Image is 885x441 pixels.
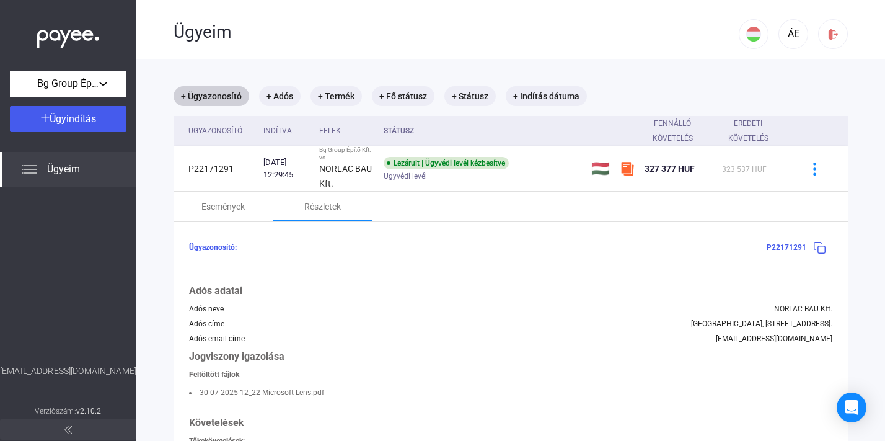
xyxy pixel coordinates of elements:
[739,19,768,49] button: HU
[10,106,126,132] button: Ügyindítás
[818,19,848,49] button: logout-red
[319,123,341,138] div: Felek
[319,123,374,138] div: Felek
[778,19,808,49] button: ÁE
[783,27,804,42] div: ÁE
[319,164,372,189] strong: NORLAC BAU Kft.
[189,334,245,343] div: Adós email címe
[837,393,866,422] div: Open Intercom Messenger
[22,162,37,177] img: list.svg
[263,156,309,181] div: [DATE] 12:29:45
[774,305,832,313] div: NORLAC BAU Kft.
[722,116,775,146] div: Eredeti követelés
[801,156,827,182] button: more-blue
[259,86,301,106] mat-chip: + Adós
[310,86,362,106] mat-chip: + Termék
[263,123,292,138] div: Indítva
[50,113,96,125] span: Ügyindítás
[645,164,695,174] span: 327 377 HUF
[645,116,712,146] div: Fennálló követelés
[189,305,224,313] div: Adós neve
[827,28,840,41] img: logout-red
[384,169,427,184] span: Ügyvédi levél
[189,243,237,252] span: Ügyazonosító:
[372,86,434,106] mat-chip: + Fő státusz
[586,146,615,192] td: 🇭🇺
[189,319,224,328] div: Adós címe
[620,161,635,176] img: szamlazzhu-mini
[746,27,761,42] img: HU
[722,116,786,146] div: Eredeti követelés
[304,199,341,214] div: Részletek
[47,162,80,177] span: Ügyeim
[716,334,832,343] div: [EMAIL_ADDRESS][DOMAIN_NAME]
[379,116,586,146] th: Státusz
[189,349,832,364] div: Jogviszony igazolása
[76,407,102,416] strong: v2.10.2
[806,234,832,261] button: copy-blue
[808,163,821,176] img: more-blue
[691,319,832,328] div: [GEOGRAPHIC_DATA], [STREET_ADDRESS].
[263,123,309,138] div: Indítva
[10,71,126,97] button: Bg Group Építő Kft.
[189,283,832,298] div: Adós adatai
[444,86,496,106] mat-chip: + Státusz
[188,123,242,138] div: Ügyazonosító
[37,23,99,48] img: white-payee-white-dot.svg
[41,114,50,122] img: plus-white.svg
[645,116,701,146] div: Fennálló követelés
[37,76,99,91] span: Bg Group Építő Kft.
[174,146,258,192] td: P22171291
[174,22,739,43] div: Ügyeim
[200,388,324,397] a: 30-07-2025-12_22-Microsoft-Lens.pdf
[64,426,72,434] img: arrow-double-left-grey.svg
[189,416,832,430] div: Követelések
[174,86,249,106] mat-chip: + Ügyazonosító
[189,370,832,379] div: Feltöltött fájlok
[722,165,767,174] span: 323 537 HUF
[767,243,806,252] span: P22171291
[506,86,587,106] mat-chip: + Indítás dátuma
[319,146,374,161] div: Bg Group Építő Kft. vs
[188,123,253,138] div: Ügyazonosító
[384,157,509,169] div: Lezárult | Ügyvédi levél kézbesítve
[201,199,245,214] div: Események
[813,241,826,254] img: copy-blue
